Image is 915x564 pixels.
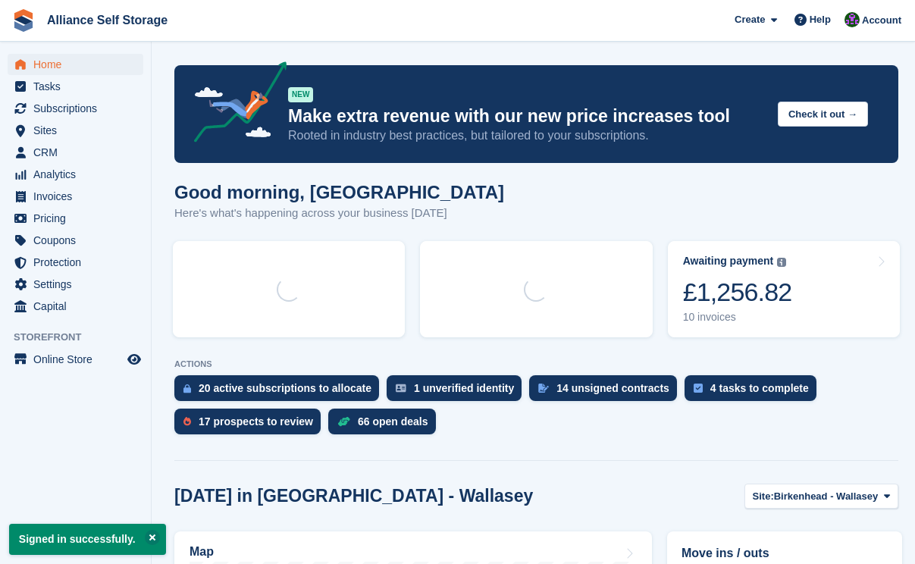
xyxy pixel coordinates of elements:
[396,384,406,393] img: verify_identity-adf6edd0f0f0b5bbfe63781bf79b02c33cf7c696d77639b501bdc392416b5a36.svg
[414,382,514,394] div: 1 unverified identity
[33,252,124,273] span: Protection
[8,142,143,163] a: menu
[753,489,774,504] span: Site:
[33,230,124,251] span: Coupons
[862,13,901,28] span: Account
[844,12,860,27] img: Romilly Norton
[538,384,549,393] img: contract_signature_icon-13c848040528278c33f63329250d36e43548de30e8caae1d1a13099fd9432cc5.svg
[8,164,143,185] a: menu
[682,544,888,562] h2: Move ins / outs
[8,98,143,119] a: menu
[8,274,143,295] a: menu
[288,105,766,127] p: Make extra revenue with our new price increases tool
[777,258,786,267] img: icon-info-grey-7440780725fd019a000dd9b08b2336e03edf1995a4989e88bcd33f0948082b44.svg
[774,489,879,504] span: Birkenhead - Wallasey
[8,120,143,141] a: menu
[744,484,898,509] button: Site: Birkenhead - Wallasey
[33,349,124,370] span: Online Store
[12,9,35,32] img: stora-icon-8386f47178a22dfd0bd8f6a31ec36ba5ce8667c1dd55bd0f319d3a0aa187defe.svg
[33,164,124,185] span: Analytics
[33,120,124,141] span: Sites
[41,8,174,33] a: Alliance Self Storage
[33,142,124,163] span: CRM
[683,255,774,268] div: Awaiting payment
[8,186,143,207] a: menu
[685,375,824,409] a: 4 tasks to complete
[33,186,124,207] span: Invoices
[8,252,143,273] a: menu
[8,54,143,75] a: menu
[387,375,529,409] a: 1 unverified identity
[683,277,792,308] div: £1,256.82
[183,417,191,426] img: prospect-51fa495bee0391a8d652442698ab0144808aea92771e9ea1ae160a38d050c398.svg
[328,409,443,442] a: 66 open deals
[33,274,124,295] span: Settings
[174,205,504,222] p: Here's what's happening across your business [DATE]
[337,416,350,427] img: deal-1b604bf984904fb50ccaf53a9ad4b4a5d6e5aea283cecdc64d6e3604feb123c2.svg
[8,208,143,229] a: menu
[14,330,151,345] span: Storefront
[174,486,533,506] h2: [DATE] in [GEOGRAPHIC_DATA] - Wallasey
[174,359,898,369] p: ACTIONS
[174,182,504,202] h1: Good morning, [GEOGRAPHIC_DATA]
[8,76,143,97] a: menu
[8,230,143,251] a: menu
[183,384,191,393] img: active_subscription_to_allocate_icon-d502201f5373d7db506a760aba3b589e785aa758c864c3986d89f69b8ff3...
[683,311,792,324] div: 10 invoices
[33,296,124,317] span: Capital
[8,349,143,370] a: menu
[9,524,166,555] p: Signed in successfully.
[33,208,124,229] span: Pricing
[668,241,900,337] a: Awaiting payment £1,256.82 10 invoices
[33,54,124,75] span: Home
[8,296,143,317] a: menu
[190,545,214,559] h2: Map
[556,382,669,394] div: 14 unsigned contracts
[199,382,371,394] div: 20 active subscriptions to allocate
[288,127,766,144] p: Rooted in industry best practices, but tailored to your subscriptions.
[199,415,313,428] div: 17 prospects to review
[174,409,328,442] a: 17 prospects to review
[710,382,809,394] div: 4 tasks to complete
[778,102,868,127] button: Check it out →
[288,87,313,102] div: NEW
[358,415,428,428] div: 66 open deals
[174,375,387,409] a: 20 active subscriptions to allocate
[125,350,143,368] a: Preview store
[529,375,685,409] a: 14 unsigned contracts
[735,12,765,27] span: Create
[33,76,124,97] span: Tasks
[694,384,703,393] img: task-75834270c22a3079a89374b754ae025e5fb1db73e45f91037f5363f120a921f8.svg
[810,12,831,27] span: Help
[33,98,124,119] span: Subscriptions
[181,61,287,148] img: price-adjustments-announcement-icon-8257ccfd72463d97f412b2fc003d46551f7dbcb40ab6d574587a9cd5c0d94...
